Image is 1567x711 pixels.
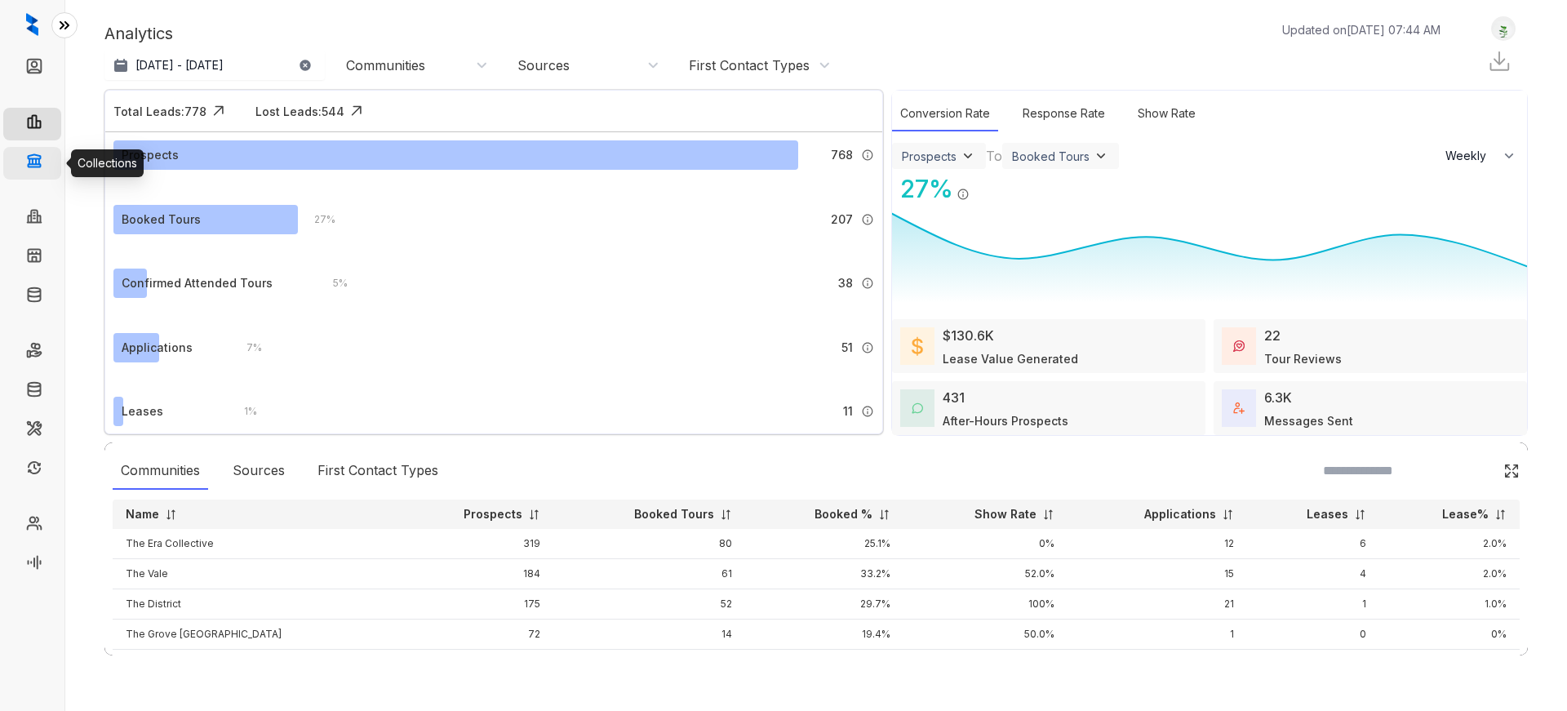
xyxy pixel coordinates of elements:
[165,509,177,521] img: sorting
[1494,509,1507,521] img: sorting
[1130,96,1204,131] div: Show Rate
[903,589,1068,620] td: 100%
[394,589,553,620] td: 175
[126,506,159,522] p: Name
[122,146,179,164] div: Prospects
[26,13,38,36] img: logo
[104,21,173,46] p: Analytics
[344,99,369,123] img: Click Icon
[3,281,61,313] li: Knowledge
[1379,559,1520,589] td: 2.0%
[892,96,998,131] div: Conversion Rate
[1068,529,1247,559] td: 12
[113,452,208,490] div: Communities
[1436,141,1527,171] button: Weekly
[912,402,923,415] img: AfterHoursConversations
[3,336,61,369] li: Rent Collections
[1247,589,1379,620] td: 1
[720,509,732,521] img: sorting
[3,242,61,274] li: Units
[745,620,903,650] td: 19.4%
[553,589,745,620] td: 52
[974,506,1037,522] p: Show Rate
[135,57,224,73] p: [DATE] - [DATE]
[745,559,903,589] td: 33.2%
[553,529,745,559] td: 80
[3,549,61,581] li: Voice AI
[394,529,553,559] td: 319
[122,211,201,229] div: Booked Tours
[902,149,957,163] div: Prospects
[970,173,994,198] img: Click Icon
[3,147,61,180] li: Collections
[1264,326,1281,345] div: 22
[745,650,903,680] td: 0%
[1354,509,1366,521] img: sorting
[464,506,522,522] p: Prospects
[861,213,874,226] img: Info
[3,415,61,447] li: Maintenance
[1379,650,1520,680] td: 0%
[861,149,874,162] img: Info
[394,559,553,589] td: 184
[3,52,61,85] li: Leads
[309,452,446,490] div: First Contact Types
[1264,412,1353,429] div: Messages Sent
[843,402,853,420] span: 11
[122,402,163,420] div: Leases
[113,529,394,559] td: The Era Collective
[861,405,874,418] img: Info
[841,339,853,357] span: 51
[1068,559,1247,589] td: 15
[1222,509,1234,521] img: sorting
[517,56,570,74] div: Sources
[957,188,970,201] img: Info
[943,412,1068,429] div: After-Hours Prospects
[1144,506,1216,522] p: Applications
[745,589,903,620] td: 29.7%
[528,509,540,521] img: sorting
[1487,49,1512,73] img: Download
[1492,20,1515,38] img: UserAvatar
[228,402,257,420] div: 1 %
[943,350,1078,367] div: Lease Value Generated
[3,108,61,140] li: Leasing
[1379,620,1520,650] td: 0%
[298,211,335,229] div: 27 %
[878,509,890,521] img: sorting
[1233,340,1245,352] img: TourReviews
[3,202,61,235] li: Communities
[346,56,425,74] div: Communities
[1264,350,1342,367] div: Tour Reviews
[1247,620,1379,650] td: 0
[892,171,953,207] div: 27 %
[255,103,344,120] div: Lost Leads: 544
[1379,589,1520,620] td: 1.0%
[1379,529,1520,559] td: 2.0%
[861,341,874,354] img: Info
[113,559,394,589] td: The Vale
[1233,402,1245,414] img: TotalFum
[317,274,348,292] div: 5 %
[1282,21,1440,38] p: Updated on [DATE] 07:44 AM
[943,326,994,345] div: $130.6K
[1503,463,1520,479] img: Click Icon
[113,103,206,120] div: Total Leads: 778
[745,529,903,559] td: 25.1%
[3,509,61,542] li: Team
[1012,149,1090,163] div: Booked Tours
[838,274,853,292] span: 38
[394,620,553,650] td: 72
[113,589,394,620] td: The District
[1445,148,1495,164] span: Weekly
[1093,148,1109,164] img: ViewFilterArrow
[104,51,325,80] button: [DATE] - [DATE]
[394,650,553,680] td: 18
[113,650,394,680] td: Silvertree
[1442,506,1489,522] p: Lease%
[1014,96,1113,131] div: Response Rate
[960,148,976,164] img: ViewFilterArrow
[1042,509,1054,521] img: sorting
[3,375,61,408] li: Move Outs
[122,274,273,292] div: Confirmed Attended Tours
